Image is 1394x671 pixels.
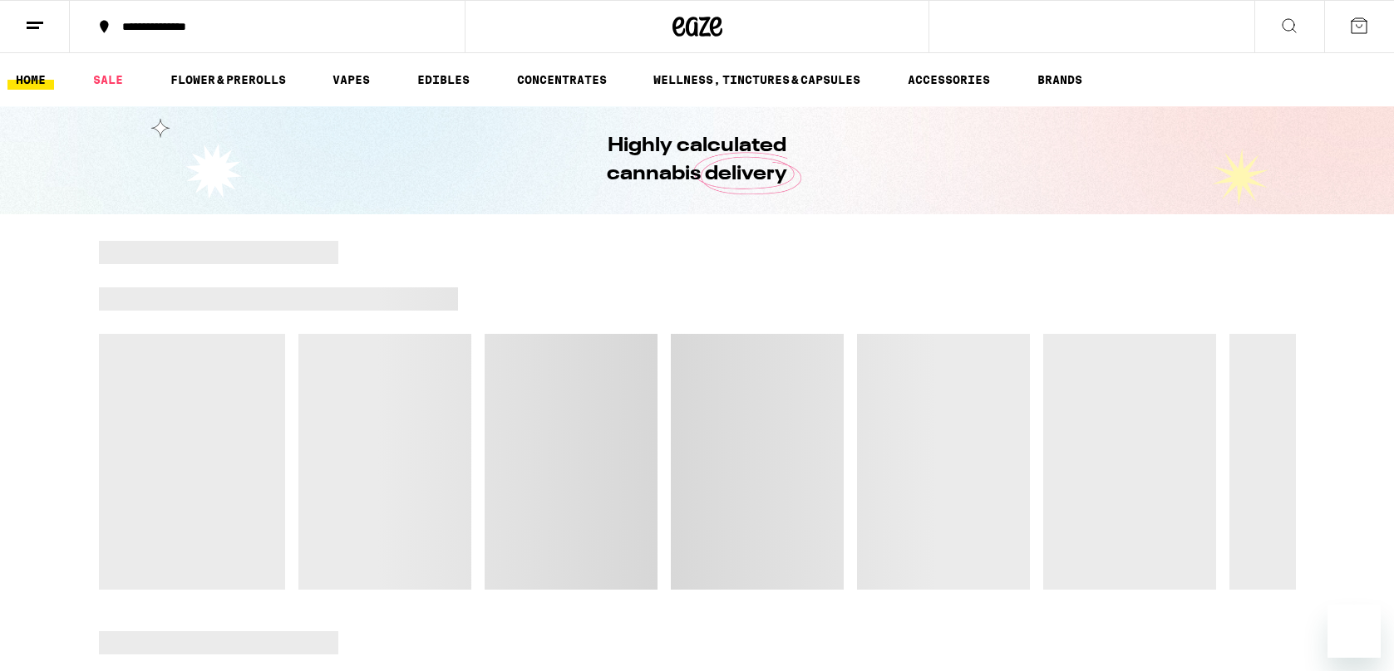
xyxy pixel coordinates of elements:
[1029,70,1091,90] a: BRANDS
[324,70,378,90] a: VAPES
[899,70,998,90] a: ACCESSORIES
[509,70,615,90] a: CONCENTRATES
[409,70,478,90] a: EDIBLES
[1328,605,1381,658] iframe: Button to launch messaging window
[645,70,869,90] a: WELLNESS, TINCTURES & CAPSULES
[162,70,294,90] a: FLOWER & PREROLLS
[560,132,835,189] h1: Highly calculated cannabis delivery
[85,70,131,90] a: SALE
[7,70,54,90] a: HOME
